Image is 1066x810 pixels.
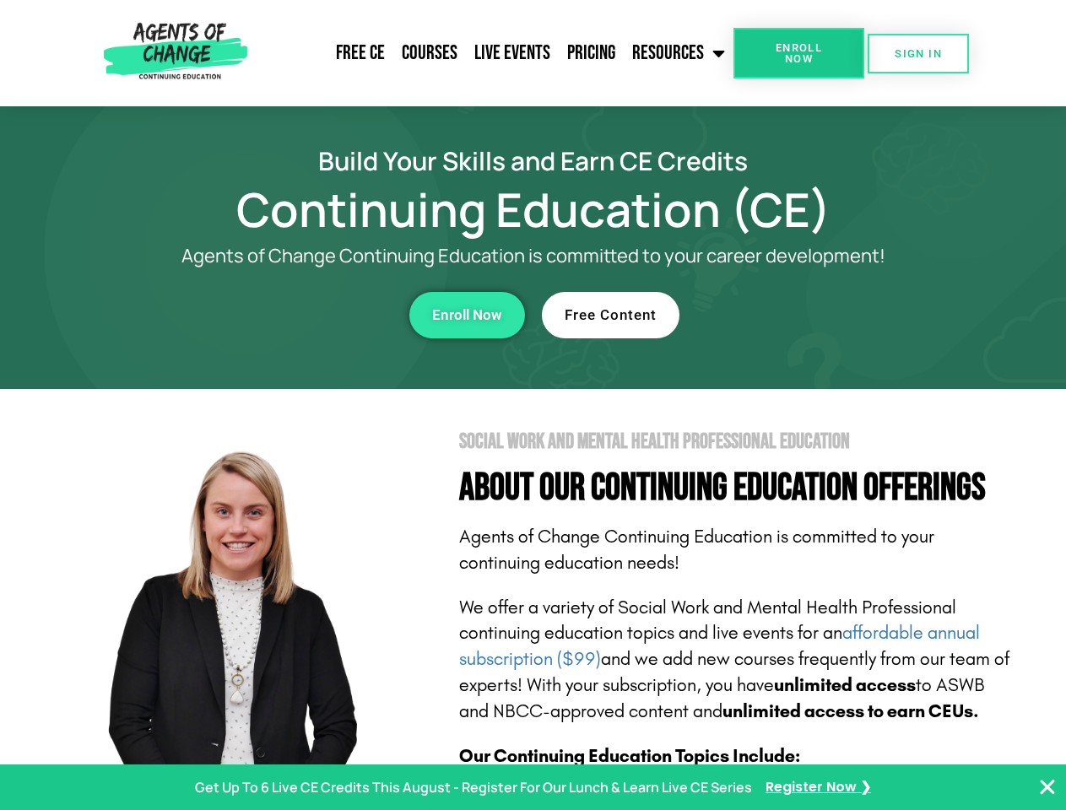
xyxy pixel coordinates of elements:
[52,190,1015,229] h1: Continuing Education (CE)
[459,526,934,574] span: Agents of Change Continuing Education is committed to your continuing education needs!
[542,292,679,338] a: Free Content
[195,775,752,800] p: Get Up To 6 Live CE Credits This August - Register For Our Lunch & Learn Live CE Series
[393,32,466,74] a: Courses
[459,431,1015,452] h2: Social Work and Mental Health Professional Education
[1037,777,1058,797] button: Close Banner
[760,42,837,64] span: Enroll Now
[868,34,969,73] a: SIGN IN
[895,48,942,59] span: SIGN IN
[624,32,733,74] a: Resources
[766,775,871,800] a: Register Now ❯
[432,308,502,322] span: Enroll Now
[409,292,525,338] a: Enroll Now
[120,246,947,267] p: Agents of Change Continuing Education is committed to your career development!
[774,674,916,696] b: unlimited access
[565,308,657,322] span: Free Content
[459,745,800,767] b: Our Continuing Education Topics Include:
[254,32,733,74] nav: Menu
[559,32,624,74] a: Pricing
[459,469,1015,507] h4: About Our Continuing Education Offerings
[733,28,864,78] a: Enroll Now
[459,595,1015,725] p: We offer a variety of Social Work and Mental Health Professional continuing education topics and ...
[722,700,979,722] b: unlimited access to earn CEUs.
[466,32,559,74] a: Live Events
[327,32,393,74] a: Free CE
[52,148,1015,173] h2: Build Your Skills and Earn CE Credits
